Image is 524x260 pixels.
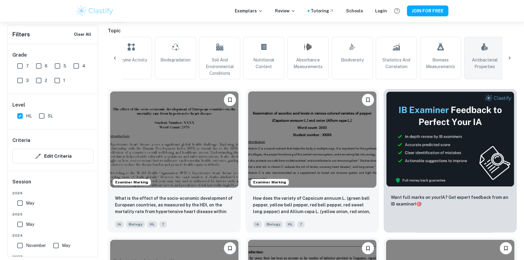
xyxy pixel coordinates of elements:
[12,254,93,259] span: 2023
[253,221,262,228] span: IA
[26,113,32,119] span: HL
[159,221,167,228] span: 7
[12,101,93,109] h6: Level
[12,137,30,144] h6: Criteria
[248,91,376,188] img: Biology IA example thumbnail: How does the variety of Capsicum annuum
[108,27,517,35] h6: Topic
[285,221,295,228] span: HL
[12,51,93,59] h6: Grade
[224,94,236,106] button: Please log in to bookmark exemplars
[391,194,509,207] p: Want full marks on your IA ? Get expert feedback from an IB examiner!
[378,57,414,70] span: Statistics and Correlation
[26,77,29,84] span: 3
[12,149,93,163] button: Edit Criteria
[62,242,70,249] span: May
[26,200,34,206] span: May
[202,57,237,77] span: Soil and Environmental Conditions
[26,242,46,249] span: November
[108,89,241,232] a: Examiner MarkingPlease log in to bookmark exemplarsWhat is the effect of the socio-economic devel...
[12,30,30,39] h6: Filters
[423,57,458,70] span: Biomass Measurements
[407,5,448,16] button: JOIN FOR FREE
[126,221,145,228] span: Biology
[297,221,305,228] span: 7
[290,57,326,70] span: Absorbance Measurements
[264,221,283,228] span: Biology
[63,77,65,84] span: 1
[12,190,93,196] span: 2026
[116,57,147,63] span: Enzyme Activity
[45,63,47,69] span: 6
[64,63,66,69] span: 5
[115,195,234,216] p: What is the effect of the socio-economic development of European countries, as measured by the HD...
[160,57,191,63] span: Biodegradation
[26,221,34,228] span: May
[246,57,282,70] span: Nutritional Content
[467,57,503,70] span: Antibacterial Properties
[76,5,114,17] img: Clastify logo
[110,91,238,188] img: Biology IA example thumbnail: What is the effect of the socio-economic
[12,178,93,190] h6: Session
[45,77,47,84] span: 2
[82,63,85,69] span: 4
[235,8,263,14] p: Exemplars
[416,202,421,206] span: 🎯
[251,179,289,185] span: Examiner Marking
[346,8,363,14] a: Schools
[500,242,512,254] button: Please log in to bookmark exemplars
[375,8,387,14] a: Login
[392,6,402,16] button: Help and Feedback
[147,221,157,228] span: HL
[311,8,334,14] a: Tutoring
[12,212,93,217] span: 2025
[113,179,151,185] span: Examiner Marking
[362,94,374,106] button: Please log in to bookmark exemplars
[246,89,379,232] a: Examiner MarkingPlease log in to bookmark exemplarsHow does the variety of Capsicum annuum L. (gr...
[224,242,236,254] button: Please log in to bookmark exemplars
[362,242,374,254] button: Please log in to bookmark exemplars
[275,8,296,14] p: Review
[26,63,29,69] span: 7
[48,113,53,119] span: SL
[253,195,372,216] p: How does the variety of Capsicum annuum L. (green bell pepper, yellow bell pepper, red bell peppe...
[12,233,93,238] span: 2024
[386,91,514,187] img: Thumbnail
[384,89,517,232] a: ThumbnailWant full marks on yourIA? Get expert feedback from an IB examiner!
[341,57,364,63] span: Biodiversity
[115,221,124,228] span: IA
[72,30,93,39] button: Clear All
